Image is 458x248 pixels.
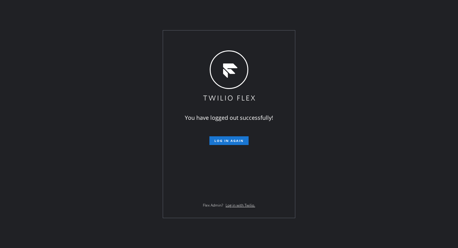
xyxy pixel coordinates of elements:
[214,138,244,143] span: Log in again
[226,203,255,208] a: Log in with Twilio.
[185,114,273,121] span: You have logged out successfully!
[209,136,249,145] button: Log in again
[203,203,223,208] span: Flex Admin?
